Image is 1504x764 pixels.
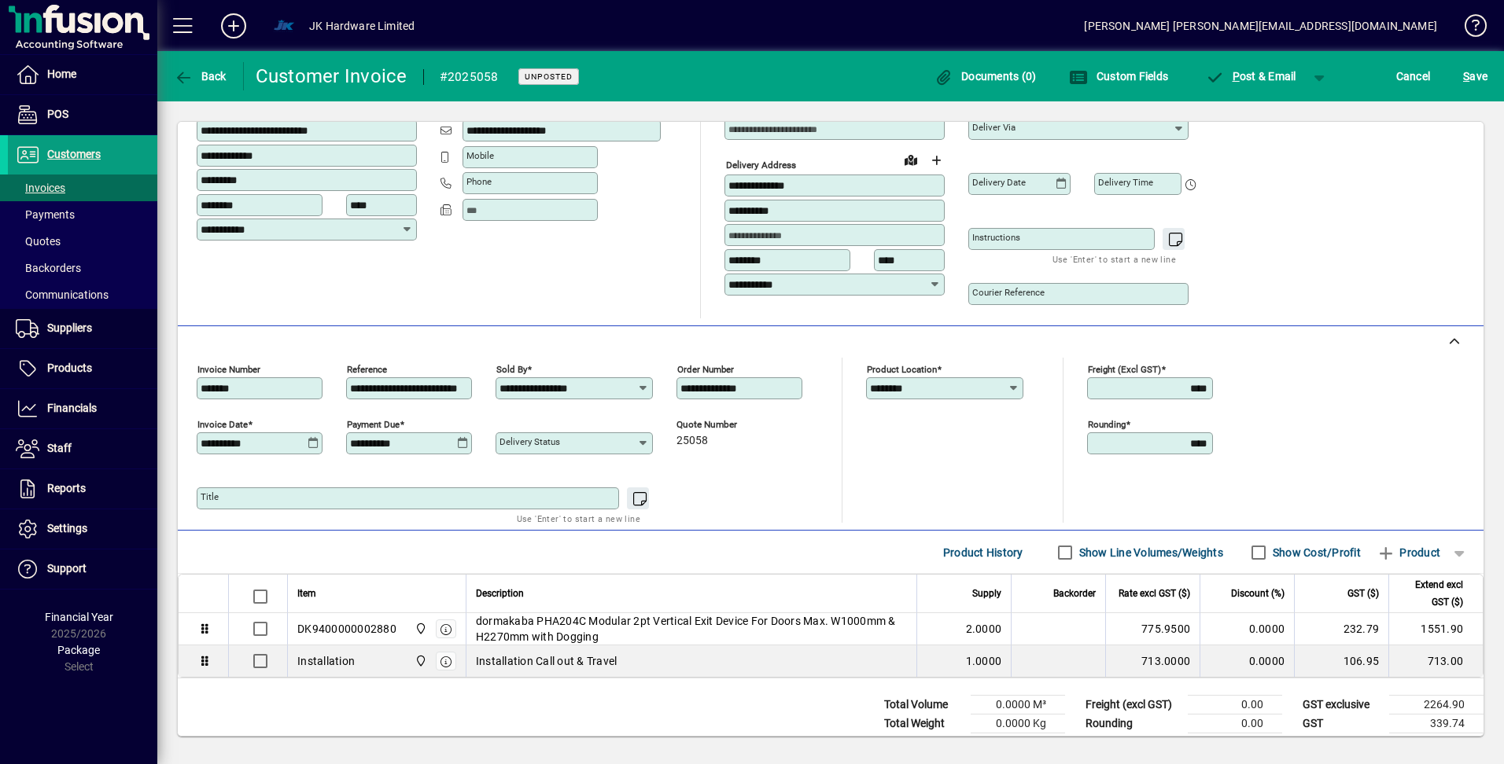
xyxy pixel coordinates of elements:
td: 0.0000 [1200,613,1294,645]
span: Auckland [411,620,429,637]
div: DK9400000002880 [297,621,396,637]
div: [PERSON_NAME] [PERSON_NAME][EMAIL_ADDRESS][DOMAIN_NAME] [1084,13,1437,39]
div: Customer Invoice [256,64,407,89]
label: Show Cost/Profit [1270,545,1361,560]
mat-label: Phone [466,176,492,187]
span: Financial Year [45,611,113,623]
span: Supply [972,585,1001,602]
span: Payments [16,208,75,221]
td: 106.95 [1294,645,1388,677]
span: Quotes [16,235,61,248]
mat-label: Deliver via [972,122,1016,133]
a: Invoices [8,174,157,201]
mat-label: Courier Reference [972,287,1045,298]
td: Rounding [1078,714,1188,733]
mat-label: Delivery status [499,436,560,447]
mat-label: Sold by [496,364,527,375]
mat-label: Reference [347,364,387,375]
a: View on map [898,147,923,172]
div: 713.0000 [1115,653,1190,669]
span: Description [476,585,524,602]
td: 0.0000 Kg [971,714,1065,733]
span: Package [57,644,100,656]
span: Back [174,70,227,83]
a: Backorders [8,255,157,281]
mat-label: Instructions [972,232,1020,243]
button: Product [1369,538,1448,567]
span: Home [47,68,76,80]
app-page-header-button: Back [157,62,244,90]
span: ave [1463,64,1487,89]
span: S [1463,70,1469,83]
span: Product [1377,540,1440,565]
mat-label: Product location [867,364,937,375]
label: Show Line Volumes/Weights [1076,545,1223,560]
div: 775.9500 [1115,621,1190,637]
span: 25058 [676,435,708,447]
a: Communications [8,281,157,308]
mat-label: Invoice number [197,364,260,375]
a: Settings [8,509,157,549]
span: Staff [47,442,72,454]
mat-label: Invoice date [197,419,248,430]
span: Extend excl GST ($) [1399,576,1463,611]
td: Total Volume [876,696,971,714]
div: Installation [297,653,355,669]
a: Reports [8,469,157,509]
span: Custom Fields [1069,70,1168,83]
mat-label: Rounding [1088,419,1126,430]
span: 1.0000 [966,653,1002,669]
span: Support [47,562,87,575]
td: Total Weight [876,714,971,733]
span: Installation Call out & Travel [476,653,617,669]
span: Suppliers [47,321,92,334]
a: Knowledge Base [1453,3,1484,54]
span: Quote number [676,420,771,430]
span: ost & Email [1205,70,1296,83]
span: GST ($) [1347,585,1379,602]
td: 713.00 [1388,645,1483,677]
span: Products [47,362,92,374]
span: Customers [47,148,101,160]
span: Communications [16,288,109,301]
span: Auckland [411,652,429,670]
td: 2604.64 [1389,733,1484,753]
mat-label: Delivery time [1098,177,1153,188]
td: 0.0000 [1200,645,1294,677]
mat-label: Delivery date [972,177,1026,188]
a: Financials [8,389,157,428]
td: 1551.90 [1388,613,1483,645]
button: Documents (0) [931,62,1041,90]
td: 0.00 [1188,714,1282,733]
div: JK Hardware Limited [309,13,415,39]
span: POS [47,108,68,120]
span: Financials [47,402,97,414]
span: Reports [47,482,86,494]
span: Unposted [525,72,573,82]
mat-label: Order number [677,364,734,375]
mat-label: Payment due [347,419,400,430]
span: Product History [943,540,1023,565]
a: POS [8,95,157,134]
td: 0.0000 M³ [971,696,1065,714]
span: Backorder [1053,585,1096,602]
mat-hint: Use 'Enter' to start a new line [517,509,640,527]
button: Back [170,62,230,90]
a: Quotes [8,228,157,255]
td: GST inclusive [1295,733,1389,753]
td: GST [1295,714,1389,733]
td: 339.74 [1389,714,1484,733]
button: Add [208,12,259,40]
a: Products [8,349,157,388]
a: Payments [8,201,157,228]
td: GST exclusive [1295,696,1389,714]
span: Rate excl GST ($) [1119,585,1190,602]
span: 2.0000 [966,621,1002,637]
span: Settings [47,522,87,534]
button: Custom Fields [1065,62,1172,90]
td: 2264.90 [1389,696,1484,714]
span: Cancel [1396,64,1431,89]
div: #2025058 [440,64,499,90]
span: dormakaba PHA204C Modular 2pt Vertical Exit Device For Doors Max. W1000mm & H2270mm with Dogging [476,613,907,645]
mat-hint: Use 'Enter' to start a new line [1052,250,1176,268]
